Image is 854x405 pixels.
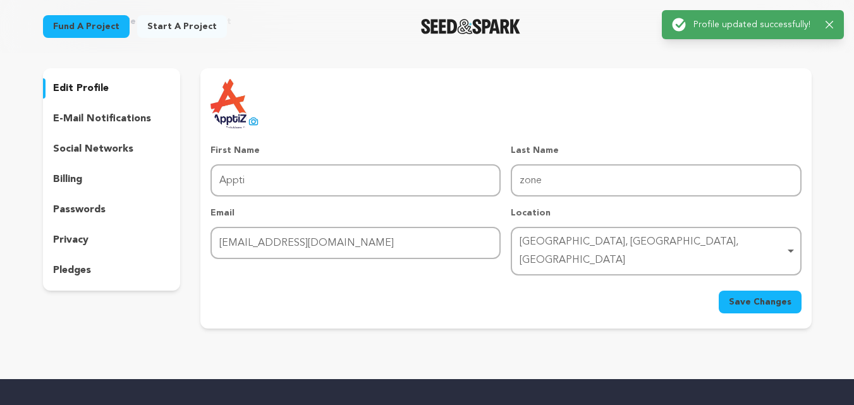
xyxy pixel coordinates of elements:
[53,233,88,248] p: privacy
[520,233,784,270] div: [GEOGRAPHIC_DATA], [GEOGRAPHIC_DATA], [GEOGRAPHIC_DATA]
[43,109,181,129] button: e-mail notifications
[43,200,181,220] button: passwords
[43,169,181,190] button: billing
[210,164,501,196] input: First Name
[53,142,133,157] p: social networks
[53,202,106,217] p: passwords
[693,18,815,31] p: Profile updated successfully!
[511,207,801,219] p: Location
[43,260,181,281] button: pledges
[53,81,109,96] p: edit profile
[719,291,802,313] button: Save Changes
[421,19,520,34] img: Seed&Spark Logo Dark Mode
[53,172,82,187] p: billing
[421,19,520,34] a: Seed&Spark Homepage
[43,78,181,99] button: edit profile
[210,144,501,157] p: First Name
[511,144,801,157] p: Last Name
[43,15,130,38] a: Fund a project
[43,230,181,250] button: privacy
[53,111,151,126] p: e-mail notifications
[210,207,501,219] p: Email
[43,139,181,159] button: social networks
[210,227,501,259] input: Email
[137,15,227,38] a: Start a project
[511,164,801,196] input: Last Name
[729,296,791,308] span: Save Changes
[53,263,91,278] p: pledges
